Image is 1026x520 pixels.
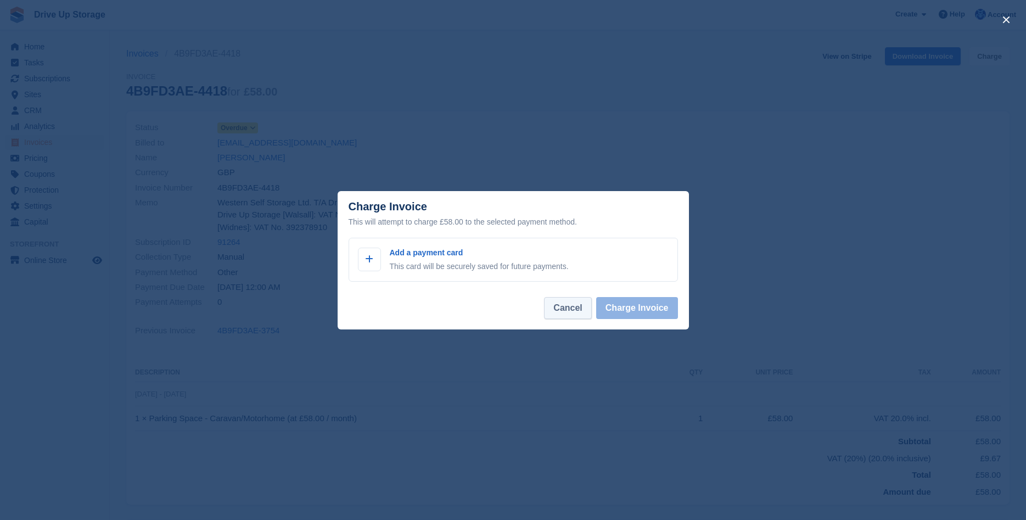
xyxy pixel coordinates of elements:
button: close [997,11,1015,29]
p: This card will be securely saved for future payments. [390,261,569,272]
p: Add a payment card [390,247,569,259]
button: Charge Invoice [596,297,678,319]
a: Add a payment card This card will be securely saved for future payments. [349,238,678,282]
div: Charge Invoice [349,200,678,228]
div: This will attempt to charge £58.00 to the selected payment method. [349,215,678,228]
button: Cancel [544,297,591,319]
